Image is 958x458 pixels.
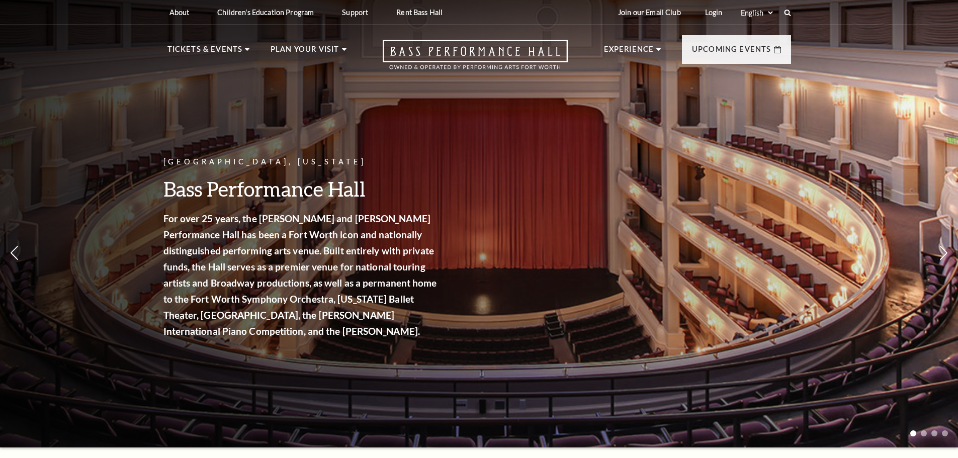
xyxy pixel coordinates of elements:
[692,43,771,61] p: Upcoming Events
[271,43,339,61] p: Plan Your Visit
[167,43,243,61] p: Tickets & Events
[604,43,654,61] p: Experience
[169,8,190,17] p: About
[342,8,368,17] p: Support
[739,8,774,18] select: Select:
[217,8,314,17] p: Children's Education Program
[396,8,443,17] p: Rent Bass Hall
[163,156,440,168] p: [GEOGRAPHIC_DATA], [US_STATE]
[163,213,437,337] strong: For over 25 years, the [PERSON_NAME] and [PERSON_NAME] Performance Hall has been a Fort Worth ico...
[163,176,440,202] h3: Bass Performance Hall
